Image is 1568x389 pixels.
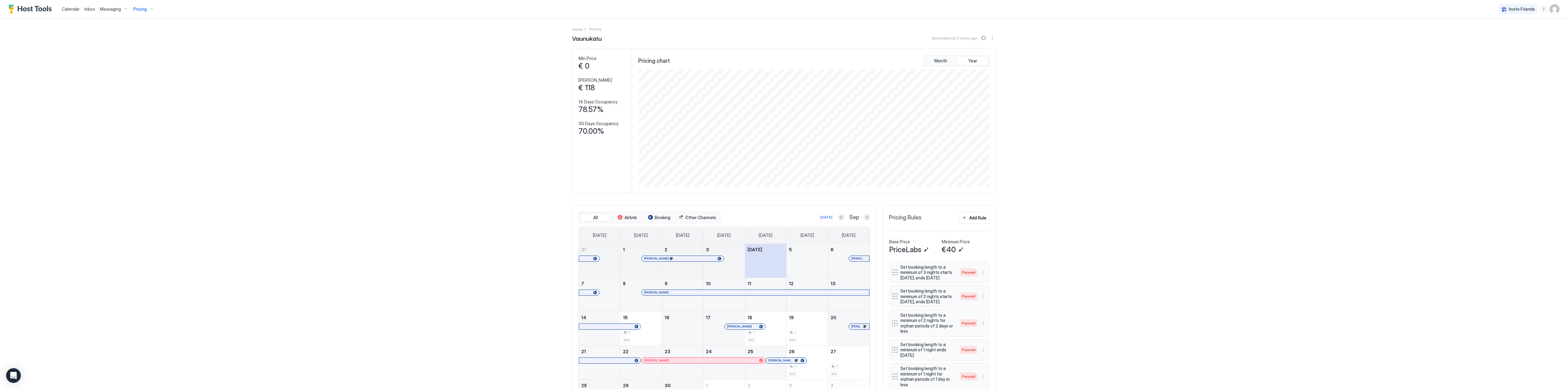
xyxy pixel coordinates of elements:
[790,372,795,376] span: €72
[794,330,796,334] span: 1
[623,383,629,388] span: 29
[579,278,620,289] a: September 7, 2025
[662,244,703,278] td: September 2, 2025
[979,293,987,300] div: menu
[889,245,921,254] span: PriceLabs
[851,256,867,260] span: [PERSON_NAME]
[644,290,669,294] span: [PERSON_NAME]
[889,214,922,221] span: Pricing Rules
[85,6,95,12] a: Inbox
[820,215,832,220] div: [DATE]
[979,373,987,380] button: More options
[849,214,859,221] span: Sep
[581,383,587,388] span: 28
[748,247,762,252] span: [DATE]
[706,349,712,354] span: 24
[579,121,618,126] span: 30 Days Occupancy
[962,270,975,275] span: Paused
[786,244,828,278] td: September 5, 2025
[620,278,662,312] td: September 8, 2025
[831,383,834,388] span: 4
[676,233,689,238] span: [DATE]
[703,244,745,255] a: September 3, 2025
[100,6,121,12] span: Messaging
[836,227,861,244] a: Saturday
[786,244,828,255] a: September 5, 2025
[634,233,648,238] span: [DATE]
[579,56,597,61] span: Min Price
[989,34,996,42] div: menu
[620,244,662,278] td: September 1, 2025
[572,27,583,32] span: Home
[957,57,988,65] button: Year
[838,214,844,220] button: Previous month
[620,346,662,357] a: September 22, 2025
[924,55,989,67] div: tab-group
[786,346,828,380] td: September 26, 2025
[579,278,620,312] td: September 7, 2025
[703,346,745,380] td: September 24, 2025
[842,233,855,238] span: [DATE]
[794,227,820,244] a: Friday
[753,227,778,244] a: Thursday
[579,346,620,357] a: September 21, 2025
[662,278,703,289] a: September 9, 2025
[745,244,786,278] td: September 4, 2025
[748,349,753,354] span: 25
[962,347,975,353] span: Paused
[706,281,711,286] span: 10
[831,372,837,376] span: €79
[745,278,786,312] td: September 11, 2025
[662,278,703,312] td: September 9, 2025
[662,244,703,255] a: September 2, 2025
[662,346,703,357] a: September 23, 2025
[620,278,662,289] a: September 8, 2025
[934,58,947,64] span: Month
[580,213,611,222] button: All
[579,244,620,278] td: August 31, 2025
[959,212,989,224] button: Add Rule
[831,281,835,286] span: 13
[786,278,828,312] td: September 12, 2025
[703,312,745,346] td: September 17, 2025
[706,247,709,252] span: 3
[703,278,745,312] td: September 10, 2025
[889,239,910,245] span: Base Price
[768,358,804,362] div: [PERSON_NAME] [PERSON_NAME]
[579,244,620,255] a: August 31, 2025
[589,27,601,31] span: Breadcrumb
[655,215,670,220] span: Booking
[665,383,671,388] span: 30
[9,5,55,14] a: Host Tools Logo
[706,315,710,320] span: 17
[748,383,750,388] span: 2
[969,215,986,221] div: Add Rule
[662,312,703,346] td: September 16, 2025
[579,83,595,92] span: € 118
[620,346,662,380] td: September 22, 2025
[979,373,987,380] div: menu
[662,346,703,380] td: September 23, 2025
[727,324,763,328] div: [PERSON_NAME]
[644,256,669,260] span: [PERSON_NAME]
[980,34,987,42] button: Sync prices
[676,213,719,222] button: Other Channels
[644,358,669,362] span: [PERSON_NAME]
[745,346,786,357] a: September 25, 2025
[789,349,795,354] span: 26
[962,320,975,326] span: Paused
[593,215,598,220] span: All
[727,324,752,328] span: [PERSON_NAME]
[979,293,987,300] button: More options
[579,62,590,71] span: € 0
[748,315,752,320] span: 18
[900,312,954,334] span: Set booking length to a minimum of 2 nights for orphan periods of 2 days or less
[579,212,720,223] div: tab-group
[789,383,792,388] span: 3
[828,312,869,346] td: September 20, 2025
[789,247,792,252] span: 5
[786,312,828,346] td: September 19, 2025
[62,6,80,12] span: Calendar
